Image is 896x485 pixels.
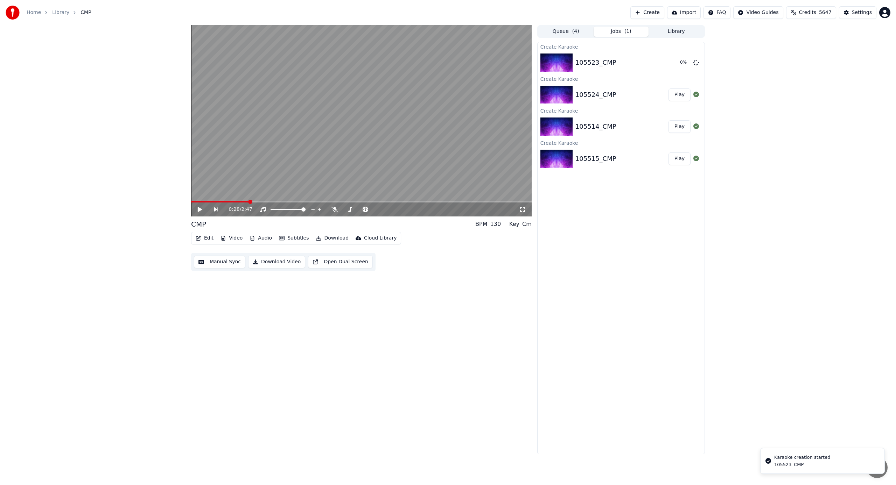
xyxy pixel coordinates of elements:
[194,256,245,268] button: Manual Sync
[575,122,616,131] div: 105514_CMP
[786,6,836,19] button: Credits5647
[575,58,616,67] div: 105523_CMP
[27,9,91,16] nav: breadcrumb
[839,6,876,19] button: Settings
[733,6,783,19] button: Video Guides
[276,233,311,243] button: Subtitles
[538,106,705,115] div: Create Karaoke
[624,28,631,35] span: ( 1 )
[313,233,351,243] button: Download
[241,206,252,213] span: 2:47
[229,206,245,213] div: /
[630,6,664,19] button: Create
[668,120,691,133] button: Play
[594,27,649,37] button: Jobs
[852,9,872,16] div: Settings
[703,6,730,19] button: FAQ
[819,9,832,16] span: 5647
[52,9,69,16] a: Library
[799,9,816,16] span: Credits
[668,152,691,165] button: Play
[538,42,705,51] div: Create Karaoke
[80,9,91,16] span: CMP
[774,462,830,468] div: 105523_CMP
[490,220,501,228] div: 130
[218,233,245,243] button: Video
[247,233,275,243] button: Audio
[364,235,397,242] div: Cloud Library
[572,28,579,35] span: ( 4 )
[668,88,691,101] button: Play
[538,138,705,147] div: Create Karaoke
[6,6,20,20] img: youka
[229,206,239,213] span: 0:28
[538,74,705,83] div: Create Karaoke
[191,219,206,229] div: CMP
[575,154,616,164] div: 105515_CMP
[193,233,216,243] button: Edit
[649,27,704,37] button: Library
[575,90,616,100] div: 105524_CMP
[308,256,373,268] button: Open Dual Screen
[774,454,830,461] div: Karaoke creation started
[509,220,519,228] div: Key
[522,220,532,228] div: Cm
[680,60,691,65] div: 0 %
[667,6,701,19] button: Import
[475,220,487,228] div: BPM
[538,27,594,37] button: Queue
[248,256,305,268] button: Download Video
[27,9,41,16] a: Home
